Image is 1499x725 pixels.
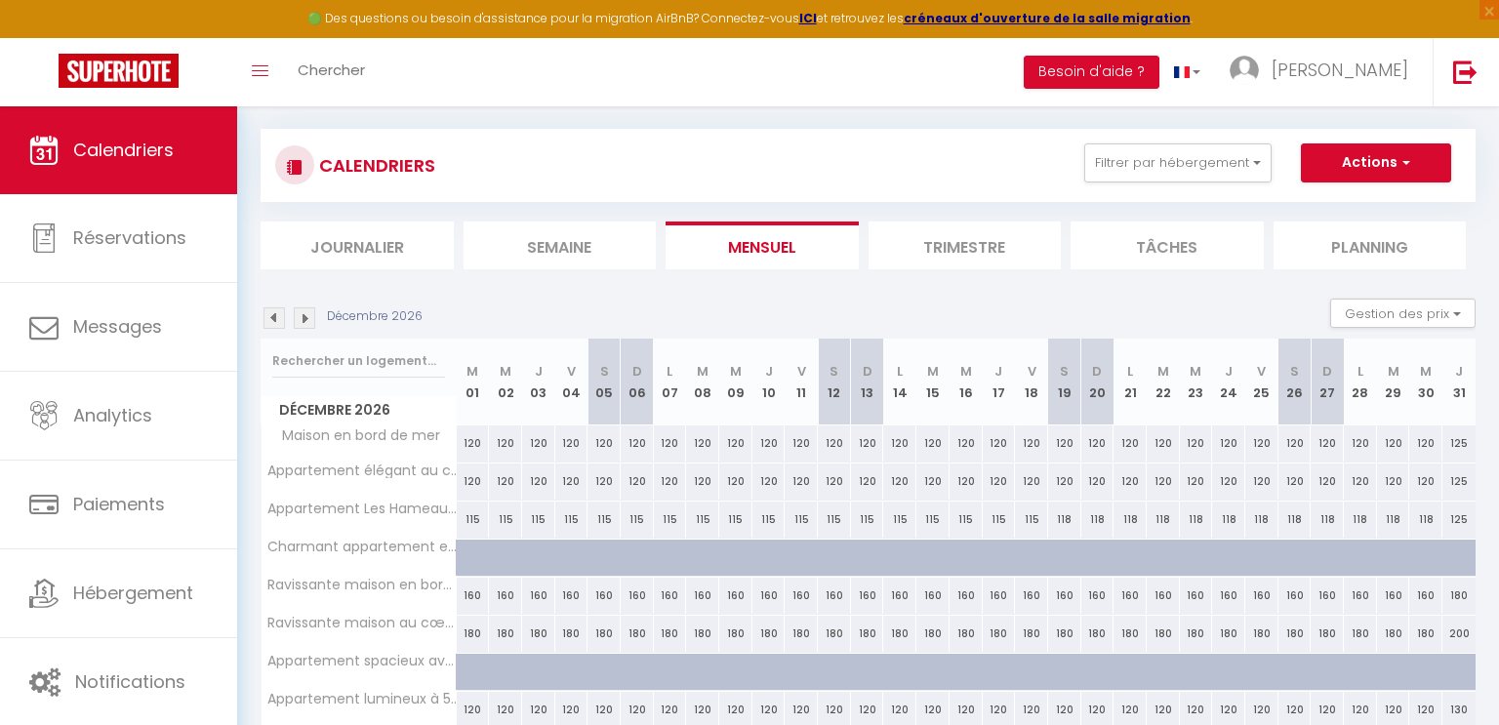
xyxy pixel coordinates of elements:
div: 115 [654,502,687,538]
abbr: M [927,362,939,381]
abbr: M [960,362,972,381]
div: 118 [1245,502,1278,538]
li: Tâches [1071,222,1264,269]
abbr: J [994,362,1002,381]
div: 120 [916,463,950,500]
abbr: S [830,362,838,381]
th: 18 [1015,339,1048,425]
th: 11 [785,339,818,425]
th: 30 [1409,339,1442,425]
th: 17 [983,339,1016,425]
div: 115 [587,502,621,538]
div: 120 [654,463,687,500]
div: 120 [1015,463,1048,500]
div: 120 [851,463,884,500]
th: 29 [1377,339,1410,425]
div: 120 [1212,463,1245,500]
div: 120 [916,425,950,462]
div: 115 [983,502,1016,538]
div: 180 [1377,616,1410,652]
div: 180 [916,616,950,652]
div: 120 [1180,425,1213,462]
div: 120 [489,425,522,462]
button: Ouvrir le widget de chat LiveChat [16,8,74,66]
th: 26 [1278,339,1312,425]
div: 160 [621,578,654,614]
div: 115 [752,502,786,538]
th: 13 [851,339,884,425]
th: 21 [1114,339,1147,425]
div: 120 [1311,425,1344,462]
div: 118 [1344,502,1377,538]
div: 120 [1048,425,1081,462]
div: 180 [621,616,654,652]
div: 125 [1442,463,1476,500]
li: Mensuel [666,222,859,269]
div: 120 [621,425,654,462]
div: 115 [686,502,719,538]
abbr: S [1060,362,1069,381]
div: 118 [1409,502,1442,538]
abbr: J [1225,362,1233,381]
abbr: D [632,362,642,381]
abbr: L [1357,362,1363,381]
th: 04 [555,339,588,425]
div: 180 [1212,616,1245,652]
div: 120 [950,463,983,500]
span: Ravissante maison en bord de mer [264,578,460,592]
span: Décembre 2026 [262,396,456,424]
div: 120 [1278,463,1312,500]
div: 120 [1377,425,1410,462]
div: 118 [1278,502,1312,538]
h3: CALENDRIERS [314,143,435,187]
span: Charmant appartement en bord de mer [264,540,460,554]
div: 120 [983,463,1016,500]
img: Super Booking [59,54,179,88]
a: ... [PERSON_NAME] [1215,38,1433,106]
abbr: D [1092,362,1102,381]
li: Trimestre [869,222,1062,269]
abbr: V [797,362,806,381]
div: 160 [752,578,786,614]
div: 180 [851,616,884,652]
div: 120 [1409,463,1442,500]
abbr: D [1322,362,1332,381]
div: 125 [1442,502,1476,538]
div: 120 [686,425,719,462]
th: 05 [587,339,621,425]
div: 180 [686,616,719,652]
div: 200 [1442,616,1476,652]
span: Messages [73,314,162,339]
th: 24 [1212,339,1245,425]
th: 09 [719,339,752,425]
abbr: J [1455,362,1463,381]
abbr: M [466,362,478,381]
th: 28 [1344,339,1377,425]
th: 31 [1442,339,1476,425]
th: 27 [1311,339,1344,425]
th: 10 [752,339,786,425]
th: 06 [621,339,654,425]
a: ICI [799,10,817,26]
th: 19 [1048,339,1081,425]
div: 115 [1015,502,1048,538]
div: 120 [1015,425,1048,462]
div: 118 [1311,502,1344,538]
div: 120 [719,425,752,462]
span: Hébergement [73,581,193,605]
div: 180 [785,616,818,652]
div: 120 [489,463,522,500]
div: 120 [522,425,555,462]
div: 120 [752,425,786,462]
div: 160 [522,578,555,614]
p: Décembre 2026 [327,307,423,326]
div: 120 [1344,463,1377,500]
div: 115 [522,502,555,538]
div: 160 [1048,578,1081,614]
th: 23 [1180,339,1213,425]
span: Appartement Les Hameaux du Port [264,502,460,516]
div: 120 [1311,463,1344,500]
div: 160 [719,578,752,614]
div: 160 [1245,578,1278,614]
div: 120 [785,425,818,462]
